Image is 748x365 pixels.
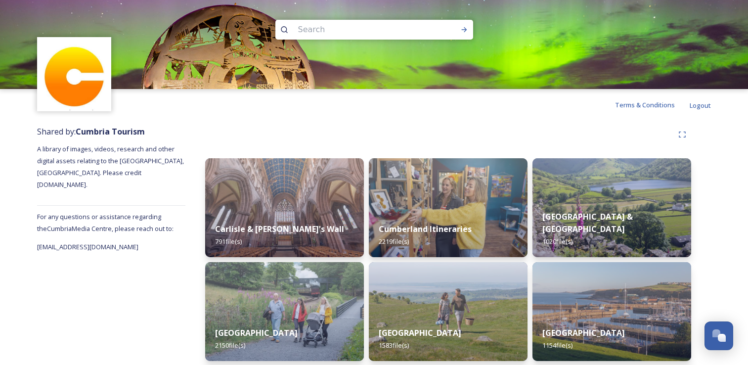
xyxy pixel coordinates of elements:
span: 1583 file(s) [379,341,409,350]
span: Shared by: [37,126,145,137]
span: [EMAIL_ADDRESS][DOMAIN_NAME] [37,242,138,251]
strong: [GEOGRAPHIC_DATA] [215,327,298,338]
span: 791 file(s) [215,237,242,246]
strong: [GEOGRAPHIC_DATA] & [GEOGRAPHIC_DATA] [542,211,633,234]
strong: Cumberland Itineraries [379,224,472,234]
strong: Carlisle & [PERSON_NAME]'s Wall [215,224,344,234]
img: Hartsop-222.jpg [532,158,691,257]
span: 2150 file(s) [215,341,245,350]
input: Search [293,19,429,41]
span: Terms & Conditions [615,100,675,109]
img: images.jpg [39,39,110,110]
button: Open Chat [704,321,733,350]
strong: [GEOGRAPHIC_DATA] [542,327,625,338]
a: Terms & Conditions [615,99,690,111]
img: Whitehaven-283.jpg [532,262,691,361]
img: Grange-over-sands-rail-250.jpg [369,262,528,361]
img: Carlisle-couple-176.jpg [205,158,364,257]
span: 2219 file(s) [379,237,409,246]
strong: Cumbria Tourism [76,126,145,137]
span: For any questions or assistance regarding the Cumbria Media Centre, please reach out to: [37,212,174,233]
strong: [GEOGRAPHIC_DATA] [379,327,461,338]
span: 1154 file(s) [542,341,572,350]
img: 8ef860cd-d990-4a0f-92be-bf1f23904a73.jpg [369,158,528,257]
img: PM204584.jpg [205,262,364,361]
span: Logout [690,101,711,110]
span: 1020 file(s) [542,237,572,246]
span: A library of images, videos, research and other digital assets relating to the [GEOGRAPHIC_DATA],... [37,144,185,189]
